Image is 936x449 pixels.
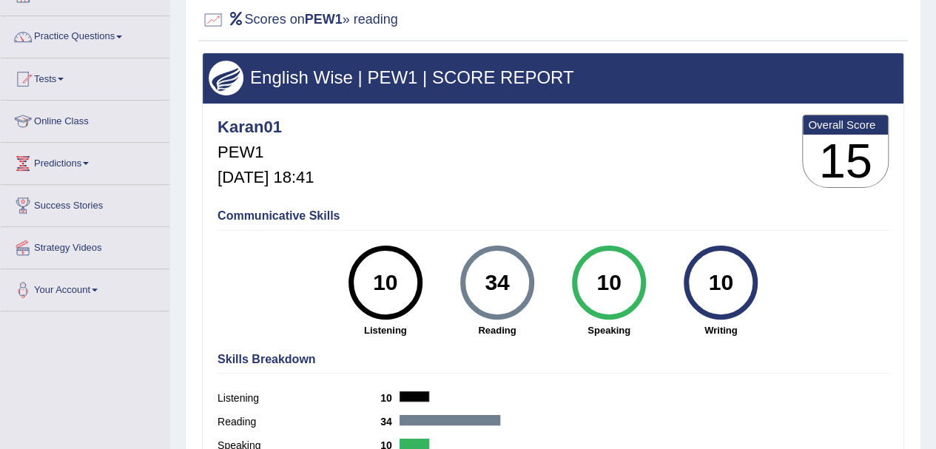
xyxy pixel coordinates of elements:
[1,143,169,180] a: Predictions
[1,185,169,222] a: Success Stories
[209,61,243,95] img: wings.png
[218,209,889,223] h4: Communicative Skills
[209,68,898,87] h3: English Wise | PEW1 | SCORE REPORT
[808,118,883,131] b: Overall Score
[305,12,343,27] b: PEW1
[1,58,169,95] a: Tests
[218,391,380,406] label: Listening
[470,251,524,314] div: 34
[202,9,398,31] h2: Scores on » reading
[1,101,169,138] a: Online Class
[380,392,400,404] b: 10
[218,118,314,136] h4: Karan01
[380,416,400,428] b: 34
[560,323,657,337] strong: Speaking
[694,251,748,314] div: 10
[358,251,412,314] div: 10
[337,323,434,337] strong: Listening
[218,353,889,366] h4: Skills Breakdown
[1,269,169,306] a: Your Account
[582,251,636,314] div: 10
[218,144,314,161] h5: PEW1
[218,414,380,430] label: Reading
[448,323,545,337] strong: Reading
[673,323,770,337] strong: Writing
[803,135,888,188] h3: 15
[1,227,169,264] a: Strategy Videos
[1,16,169,53] a: Practice Questions
[218,169,314,186] h5: [DATE] 18:41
